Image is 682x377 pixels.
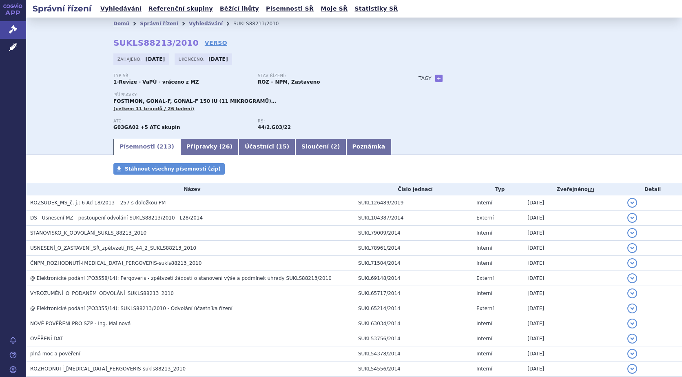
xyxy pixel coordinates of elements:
td: SUKL104387/2014 [354,211,472,226]
a: Moje SŘ [318,3,350,14]
a: Stáhnout všechny písemnosti (zip) [113,163,225,175]
p: Přípravky: [113,93,402,98]
td: SUKL54556/2014 [354,361,472,377]
span: Interní [476,245,492,251]
td: SUKL79009/2014 [354,226,472,241]
button: detail [627,213,637,223]
p: Typ SŘ: [113,73,250,78]
th: Typ [472,183,523,195]
button: detail [627,319,637,328]
button: detail [627,288,637,298]
button: detail [627,304,637,313]
button: detail [627,228,637,238]
a: VERSO [205,39,227,47]
td: [DATE] [523,331,623,346]
td: [DATE] [523,226,623,241]
span: Externí [476,215,494,221]
td: SUKL126489/2019 [354,195,472,211]
span: ROZSUDEK_MS_č. j.: 6 Ad 18/2013 – 257 s doložkou PM [30,200,166,206]
a: Sloučení (2) [295,139,346,155]
button: detail [627,364,637,374]
a: Statistiky SŘ [352,3,400,14]
abbr: (?) [588,187,594,193]
button: detail [627,258,637,268]
span: NOVÉ POVĚŘENÍ PRO SZP - Ing. Malinová [30,321,131,326]
span: VYROZUMĚNÍ_O_PODANÉM_ODVOLÁNÍ_SUKLS88213_2010 [30,291,174,296]
div: , [258,119,402,131]
p: ATC: [113,119,250,124]
span: Externí [476,275,494,281]
a: Běžící lhůty [217,3,261,14]
td: SUKL71504/2014 [354,256,472,271]
span: ČNPM_ROZHODNUTÍ-LUVERIS_PERGOVERIS-sukls88213_2010 [30,260,201,266]
button: detail [627,243,637,253]
td: SUKL53756/2014 [354,331,472,346]
span: 213 [159,143,171,150]
span: Interní [476,366,492,372]
h3: Tagy [418,73,432,83]
strong: MENOTROPIN (LIDSKÝ MENOPAUZÁLNÍ GONADOTROPIN) [113,124,139,130]
span: (celkem 11 brandů / 26 balení) [113,106,194,111]
td: [DATE] [523,361,623,377]
span: USNESENÍ_O_ZASTAVENÍ_SŘ_zpětvzetí_RS_44_2_SUKLS88213_2010 [30,245,196,251]
a: Správní řízení [140,21,178,27]
a: Písemnosti SŘ [263,3,316,14]
td: SUKL65214/2014 [354,301,472,316]
strong: gonadotropiny kombinace [272,124,291,130]
td: SUKL69148/2014 [354,271,472,286]
span: DS - Usnesení MZ - postoupení odvolání SUKLS88213/2010 - L28/2014 [30,215,203,221]
td: SUKL54378/2014 [354,346,472,361]
span: 15 [279,143,286,150]
li: SUKLS88213/2010 [233,18,289,30]
td: [DATE] [523,195,623,211]
span: Stáhnout všechny písemnosti (zip) [125,166,221,172]
a: Poznámka [346,139,392,155]
a: Písemnosti (213) [113,139,180,155]
span: Zahájeno: [117,56,143,62]
button: detail [627,334,637,344]
strong: +5 ATC skupin [141,124,180,130]
span: FOSTIMON, GONAL-F, GONAL-F 150 IU (11 MIKROGRAMŮ)… [113,98,276,104]
td: SUKL65717/2014 [354,286,472,301]
a: Domů [113,21,129,27]
th: Název [26,183,354,195]
span: Interní [476,200,492,206]
span: 26 [222,143,230,150]
th: Zveřejněno [523,183,623,195]
a: Účastníci (15) [239,139,295,155]
th: Číslo jednací [354,183,472,195]
span: Ukončeno: [179,56,206,62]
span: Interní [476,336,492,342]
td: [DATE] [523,346,623,361]
button: detail [627,198,637,208]
span: ROZHODNUTÍ_LUVERIS_PERGOVERIS-sukls88213_2010 [30,366,186,372]
button: detail [627,349,637,359]
td: [DATE] [523,241,623,256]
td: [DATE] [523,301,623,316]
td: [DATE] [523,211,623,226]
a: + [435,75,443,82]
p: Stav řízení: [258,73,394,78]
button: detail [627,273,637,283]
a: Referenční skupiny [146,3,215,14]
th: Detail [623,183,682,195]
strong: gonadotropiny ostatní, parent. [258,124,270,130]
span: STANOVISKO_K_ODVOLÁNÍ_SUKLS_88213_2010 [30,230,146,236]
td: [DATE] [523,316,623,331]
strong: SUKLS88213/2010 [113,38,199,48]
span: Interní [476,351,492,357]
h2: Správní řízení [26,3,98,14]
td: [DATE] [523,256,623,271]
td: SUKL78961/2014 [354,241,472,256]
strong: 1-Revize - VaPÚ - vráceno z MZ [113,79,199,85]
strong: ROZ – NPM, Zastaveno [258,79,320,85]
a: Vyhledávání [189,21,223,27]
strong: [DATE] [208,56,228,62]
span: OVĚŘENÍ DAT [30,336,63,342]
span: Interní [476,291,492,296]
strong: [DATE] [146,56,165,62]
span: Interní [476,260,492,266]
span: @ Elektronické podání (PO3558/14): Pergoveris - zpětvzetí žádosti o stanovení výše a podmínek úhr... [30,275,332,281]
p: RS: [258,119,394,124]
a: Vyhledávání [98,3,144,14]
